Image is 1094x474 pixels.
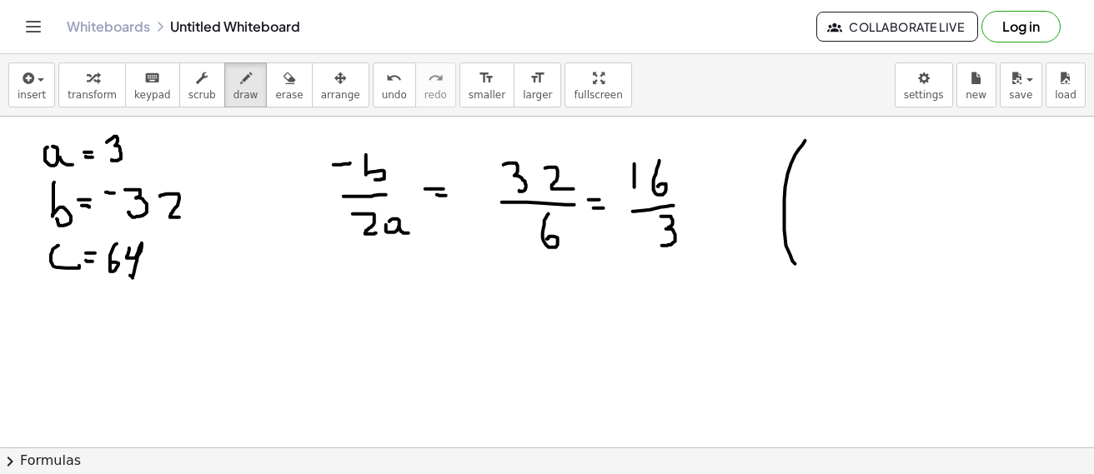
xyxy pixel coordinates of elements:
button: arrange [312,62,369,107]
button: undoundo [373,62,416,107]
span: redo [424,89,447,101]
span: smaller [469,89,505,101]
span: erase [275,89,303,101]
span: keypad [134,89,171,101]
button: Collaborate Live [816,12,978,42]
span: fullscreen [574,89,622,101]
button: transform [58,62,126,107]
button: draw [224,62,268,107]
span: load [1055,89,1076,101]
span: insert [18,89,46,101]
i: format_size [479,68,494,88]
span: transform [68,89,117,101]
span: settings [904,89,944,101]
i: format_size [529,68,545,88]
button: redoredo [415,62,456,107]
button: save [1000,62,1042,107]
button: erase [266,62,312,107]
button: load [1046,62,1086,107]
button: fullscreen [565,62,631,107]
button: keyboardkeypad [125,62,180,107]
button: new [956,62,996,107]
span: draw [233,89,258,101]
button: format_sizelarger [514,62,561,107]
span: scrub [188,89,216,101]
button: insert [8,62,55,107]
span: undo [382,89,407,101]
span: arrange [321,89,360,101]
button: format_sizesmaller [459,62,514,107]
span: save [1009,89,1032,101]
span: new [966,89,986,101]
i: keyboard [144,68,160,88]
a: Whiteboards [67,18,150,35]
button: scrub [179,62,225,107]
i: undo [386,68,402,88]
button: Log in [981,11,1061,42]
i: redo [428,68,444,88]
button: Toggle navigation [20,13,47,40]
span: Collaborate Live [831,19,964,34]
button: settings [895,62,953,107]
span: larger [523,89,552,101]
